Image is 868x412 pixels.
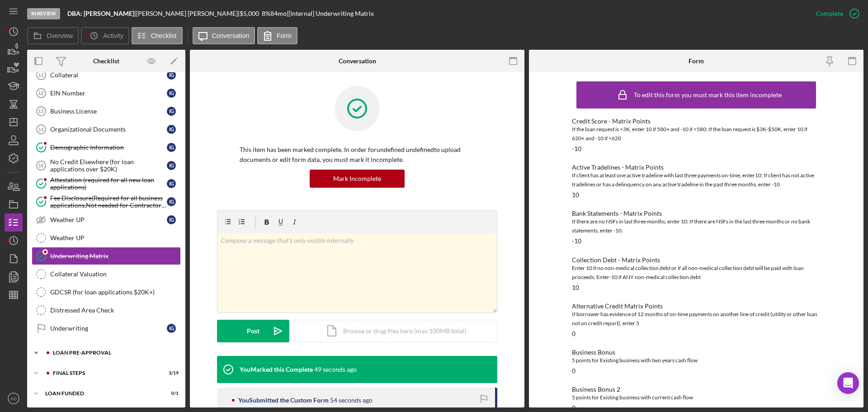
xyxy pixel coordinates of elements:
[32,319,181,337] a: UnderwritingIG
[32,120,181,138] a: 14Organizational DocumentsIG
[339,57,376,65] div: Conversation
[572,264,821,282] div: Enter 10 if no non-medical collection debt or if all non-medical collection debt will be paid wit...
[572,171,821,189] div: If client has at least one active tradeline with last three payments on-time, enter10; If client ...
[167,161,176,170] div: I G
[572,210,821,217] div: Bank Statements - Matrix Points
[572,356,821,365] div: 5 points for Existing business with two years cash flow
[50,289,180,296] div: GDCSR (for loan applications $20K+)
[103,32,123,39] label: Activity
[50,194,167,209] div: Fee Disclosure(Required for all business applications,Not needed for Contractor loans)
[238,397,329,404] div: You Submitted the Custom Form
[32,301,181,319] a: Distressed Area Check
[572,393,821,402] div: 5 points for Existing business with current cash flow
[27,27,79,44] button: Overview
[45,391,156,396] div: LOAN FUNDED
[32,247,181,265] a: Underwriting Matrix
[212,32,250,39] label: Conversation
[38,127,44,132] tspan: 14
[167,125,176,134] div: I G
[50,216,167,223] div: Weather UP
[167,143,176,152] div: I G
[162,391,179,396] div: 0 / 1
[32,84,181,102] a: 12EIN NumberIG
[38,163,43,168] tspan: 16
[572,310,821,328] div: If borrower has evidence of 12 months of on-time payments on another line of credit (utility or o...
[807,5,863,23] button: Complete
[53,370,156,376] div: FINAL STEPS
[262,10,270,17] div: 8 %
[32,211,181,229] a: Weather UPIG
[32,102,181,120] a: 13Business LicenseIG
[10,396,17,401] text: SO
[167,107,176,116] div: I G
[151,32,177,39] label: Checklist
[50,158,167,173] div: No Credit Elsewhere (for loan applications over $20K)
[136,10,240,17] div: [PERSON_NAME] [PERSON_NAME] |
[310,170,405,188] button: Mark Incomplete
[572,237,581,245] div: -10
[50,126,167,133] div: Organizational Documents
[572,284,579,291] div: 10
[162,370,179,376] div: 3 / 19
[572,404,576,412] div: 0
[50,71,167,79] div: Collateral
[167,71,176,80] div: I G
[32,265,181,283] a: Collateral Valuation
[572,256,821,264] div: Collection Debt - Matrix Points
[50,252,180,260] div: Underwriting Matrix
[167,179,176,188] div: I G
[50,90,167,97] div: EIN Number
[572,367,576,374] div: 0
[247,320,259,342] div: Post
[167,324,176,333] div: I G
[50,325,167,332] div: Underwriting
[38,90,43,96] tspan: 12
[240,366,313,373] div: You Marked this Complete
[132,27,183,44] button: Checklist
[837,372,859,394] div: Open Intercom Messenger
[32,66,181,84] a: 11CollateralIG
[167,197,176,206] div: I G
[572,217,821,235] div: If there are no NSFs in last three months, enter 10; If there are NSFs in the last three months o...
[67,9,134,17] b: DBA: [PERSON_NAME]
[32,138,181,156] a: Demographic InformationIG
[689,57,704,65] div: Form
[572,303,821,310] div: Alternative Credit Matrix Points
[314,366,357,373] time: 2025-09-08 21:18
[32,156,181,175] a: 16No Credit Elsewhere (for loan applications over $20K)IG
[93,57,119,65] div: Checklist
[50,144,167,151] div: Demographic Information
[167,89,176,98] div: I G
[32,283,181,301] a: GDCSR (for loan applications $20K+)
[50,108,167,115] div: Business License
[27,8,60,19] div: In Review
[287,10,374,17] div: | [Internal] Underwriting Matrix
[38,109,43,114] tspan: 13
[572,349,821,356] div: Business Bonus
[572,164,821,171] div: Active Tradelines - Matrix Points
[572,330,576,337] div: 0
[816,5,843,23] div: Complete
[330,397,373,404] time: 2025-09-08 21:17
[50,234,180,242] div: Weather UP
[257,27,297,44] button: Form
[193,27,255,44] button: Conversation
[5,389,23,407] button: SO
[32,193,181,211] a: Fee Disclosure(Required for all business applications,Not needed for Contractor loans)IG
[50,270,180,278] div: Collateral Valuation
[67,10,136,17] div: |
[572,386,821,393] div: Business Bonus 2
[32,229,181,247] a: Weather UP
[50,176,167,191] div: Attestation (required for all new loan applications)
[240,145,475,165] p: This item has been marked complete. In order for undefined undefined to upload documents or edit ...
[217,320,289,342] button: Post
[572,118,821,125] div: Credit Score - Matrix Points
[81,27,129,44] button: Activity
[167,215,176,224] div: I G
[572,145,581,152] div: -10
[634,91,782,99] div: To edit this form you must mark this item incomplete
[572,191,579,199] div: 10
[240,9,259,17] span: $5,000
[277,32,292,39] label: Form
[50,307,180,314] div: Distressed Area Check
